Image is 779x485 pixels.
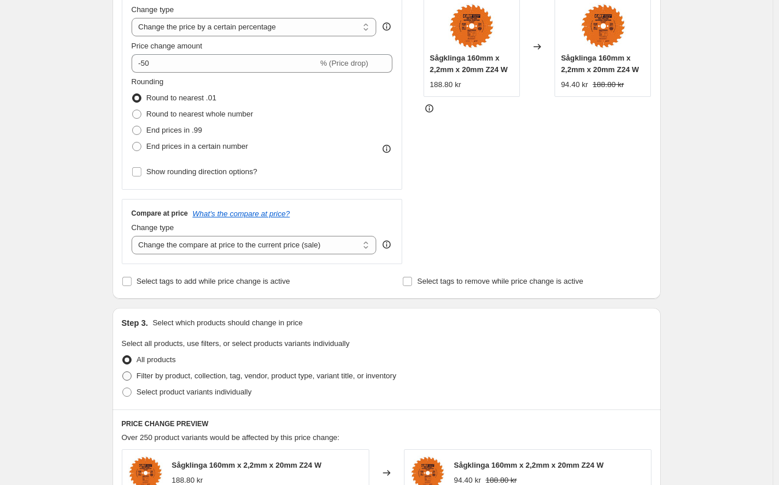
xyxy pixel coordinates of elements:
[147,167,257,176] span: Show rounding direction options?
[593,79,624,91] strike: 188.80 kr
[132,5,174,14] span: Change type
[137,277,290,285] span: Select tags to add while price change is active
[122,339,350,348] span: Select all products, use filters, or select products variants individually
[137,371,396,380] span: Filter by product, collection, tag, vendor, product type, variant title, or inventory
[122,317,148,329] h2: Step 3.
[454,461,604,469] span: Sågklinga 160mm x 2,2mm x 20mm Z24 W
[132,42,203,50] span: Price change amount
[137,355,176,364] span: All products
[147,126,203,134] span: End prices in .99
[147,142,248,151] span: End prices in a certain number
[430,54,508,74] span: Sågklinga 160mm x 2,2mm x 20mm Z24 W
[137,388,252,396] span: Select product variants individually
[381,239,392,250] div: help
[580,3,626,49] img: 291.160.24H_80x.jpg
[448,3,495,49] img: 291.160.24H_80x.jpg
[147,110,253,118] span: Round to nearest whole number
[132,54,318,73] input: -15
[147,93,216,102] span: Round to nearest .01
[152,317,302,329] p: Select which products should change in price
[430,79,461,91] div: 188.80 kr
[132,223,174,232] span: Change type
[132,77,164,86] span: Rounding
[561,79,588,91] div: 94.40 kr
[381,21,392,32] div: help
[561,54,639,74] span: Sågklinga 160mm x 2,2mm x 20mm Z24 W
[193,209,290,218] button: What's the compare at price?
[172,461,321,469] span: Sågklinga 160mm x 2,2mm x 20mm Z24 W
[122,433,340,442] span: Over 250 product variants would be affected by this price change:
[122,419,651,428] h6: PRICE CHANGE PREVIEW
[132,209,188,218] h3: Compare at price
[417,277,583,285] span: Select tags to remove while price change is active
[320,59,368,67] span: % (Price drop)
